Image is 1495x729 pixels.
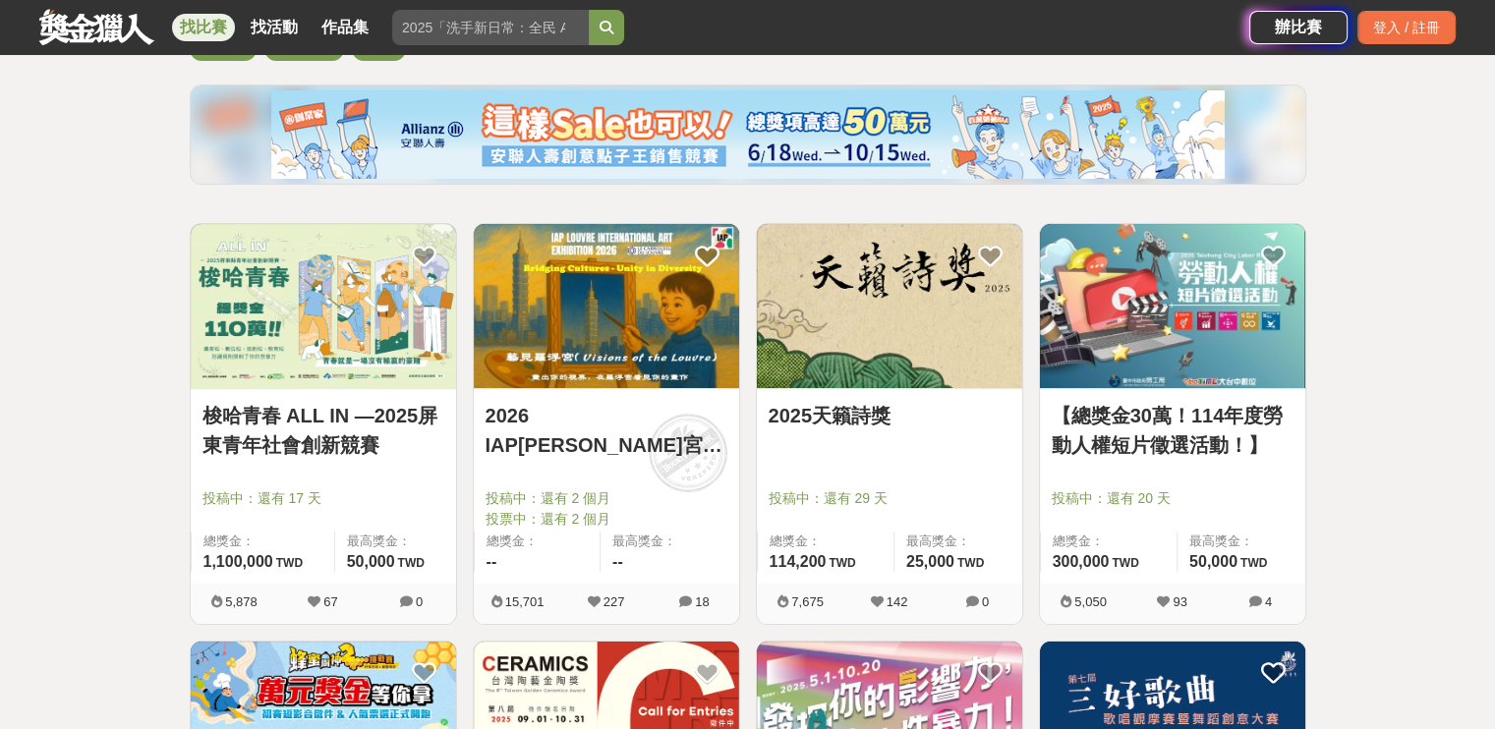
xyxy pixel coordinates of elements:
[770,553,827,570] span: 114,200
[1173,594,1186,609] span: 93
[225,594,258,609] span: 5,878
[906,553,954,570] span: 25,000
[769,488,1010,509] span: 投稿中：還有 29 天
[791,594,824,609] span: 7,675
[1112,556,1138,570] span: TWD
[1074,594,1107,609] span: 5,050
[612,553,623,570] span: --
[505,594,545,609] span: 15,701
[1189,532,1294,551] span: 最高獎金：
[1052,488,1294,509] span: 投稿中：還有 20 天
[323,594,337,609] span: 67
[1053,532,1165,551] span: 總獎金：
[392,10,589,45] input: 2025「洗手新日常：全民 ALL IN」洗手歌全台徵選
[1040,224,1305,389] a: Cover Image
[203,553,273,570] span: 1,100,000
[829,556,855,570] span: TWD
[202,401,444,460] a: 梭哈青春 ALL IN —2025屏東青年社會創新競賽
[1240,556,1267,570] span: TWD
[612,532,727,551] span: 最高獎金：
[982,594,989,609] span: 0
[416,594,423,609] span: 0
[486,488,727,509] span: 投稿中：還有 2 個月
[1052,401,1294,460] a: 【總獎金30萬！114年度勞動人權短片徵選活動！】
[1189,553,1237,570] span: 50,000
[887,594,908,609] span: 142
[487,553,497,570] span: --
[398,556,425,570] span: TWD
[347,553,395,570] span: 50,000
[604,594,625,609] span: 227
[474,224,739,389] a: Cover Image
[191,224,456,388] img: Cover Image
[486,401,727,460] a: 2026 IAP[PERSON_NAME]宮國際藝術展徵件
[1357,11,1456,44] div: 登入 / 註冊
[486,509,727,530] span: 投票中：還有 2 個月
[276,556,303,570] span: TWD
[474,224,739,388] img: Cover Image
[1040,224,1305,388] img: Cover Image
[757,224,1022,388] img: Cover Image
[1265,594,1272,609] span: 4
[769,401,1010,430] a: 2025天籟詩獎
[1249,11,1348,44] a: 辦比賽
[695,594,709,609] span: 18
[202,488,444,509] span: 投稿中：還有 17 天
[906,532,1010,551] span: 最高獎金：
[770,532,882,551] span: 總獎金：
[314,14,376,41] a: 作品集
[957,556,984,570] span: TWD
[1053,553,1110,570] span: 300,000
[271,90,1225,179] img: cf4fb443-4ad2-4338-9fa3-b46b0bf5d316.png
[243,14,306,41] a: 找活動
[487,532,589,551] span: 總獎金：
[347,532,444,551] span: 最高獎金：
[757,224,1022,389] a: Cover Image
[191,224,456,389] a: Cover Image
[172,14,235,41] a: 找比賽
[203,532,322,551] span: 總獎金：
